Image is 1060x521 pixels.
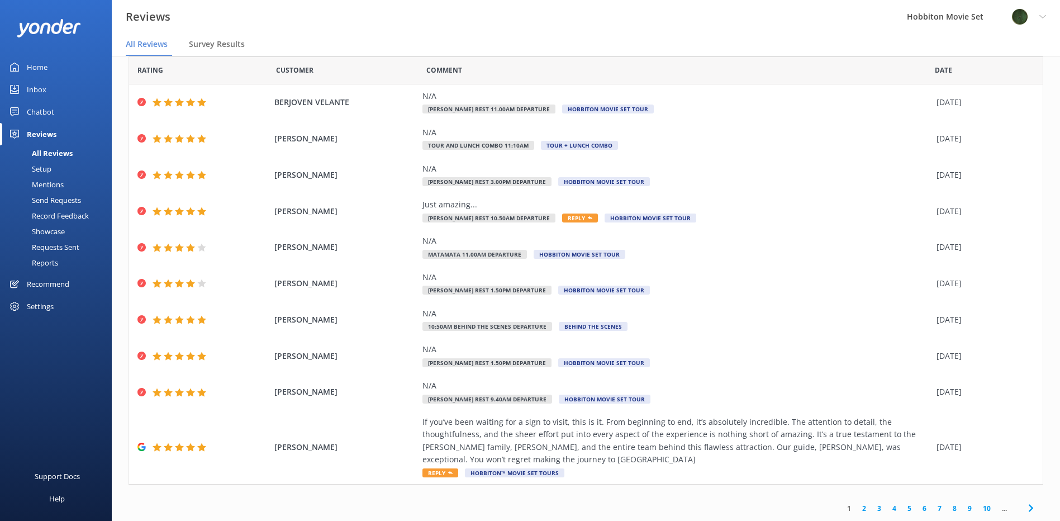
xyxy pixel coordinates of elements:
span: ... [996,503,1013,514]
div: N/A [422,163,931,175]
div: Help [49,487,65,510]
span: 10:50am Behind The Scenes Departure [422,322,552,331]
div: [DATE] [937,350,1029,362]
div: Record Feedback [7,208,89,224]
a: 4 [887,503,902,514]
div: N/A [422,90,931,102]
img: 34-1720495293.png [1011,8,1028,25]
div: [DATE] [937,386,1029,398]
div: N/A [422,271,931,283]
div: N/A [422,343,931,356]
span: Hobbiton™ Movie Set Tours [465,468,564,477]
span: [PERSON_NAME] Rest 9.40am Departure [422,395,552,404]
span: Hobbiton Movie Set Tour [559,395,650,404]
a: 2 [857,503,872,514]
a: Requests Sent [7,239,112,255]
a: Record Feedback [7,208,112,224]
a: 10 [977,503,996,514]
span: [PERSON_NAME] [274,241,417,253]
span: [PERSON_NAME] Rest 11.00am Departure [422,105,555,113]
a: Mentions [7,177,112,192]
div: [DATE] [937,132,1029,145]
span: Reply [422,468,458,477]
a: 6 [917,503,932,514]
div: All Reviews [7,145,73,161]
span: [PERSON_NAME] [274,169,417,181]
a: 5 [902,503,917,514]
div: Settings [27,295,54,318]
span: [PERSON_NAME] Rest 1.50pm Departure [422,286,552,295]
a: 3 [872,503,887,514]
div: [DATE] [937,441,1029,453]
span: [PERSON_NAME] [274,314,417,326]
a: All Reviews [7,145,112,161]
div: Inbox [27,78,46,101]
span: [PERSON_NAME] Rest 10.50am Departure [422,214,555,222]
span: [PERSON_NAME] [274,132,417,145]
div: [DATE] [937,241,1029,253]
span: Hobbiton Movie Set Tour [558,358,650,367]
div: Recommend [27,273,69,295]
div: N/A [422,307,931,320]
span: [PERSON_NAME] [274,350,417,362]
div: If you’ve been waiting for a sign to visit, this is it. From beginning to end, it’s absolutely in... [422,416,931,466]
div: N/A [422,235,931,247]
img: yonder-white-logo.png [17,19,81,37]
a: 8 [947,503,962,514]
span: Tour + Lunch Combo [541,141,618,150]
span: [PERSON_NAME] [274,277,417,290]
span: [PERSON_NAME] Rest 1.50pm Departure [422,358,552,367]
div: [DATE] [937,96,1029,108]
span: Survey Results [189,39,245,50]
span: BERJOVEN VELANTE [274,96,417,108]
a: Send Requests [7,192,112,208]
div: Reports [7,255,58,271]
span: [PERSON_NAME] [274,386,417,398]
span: [PERSON_NAME] [274,441,417,453]
span: Question [426,65,462,75]
div: [DATE] [937,277,1029,290]
div: [DATE] [937,314,1029,326]
span: Date [276,65,313,75]
span: Hobbiton Movie Set Tour [558,286,650,295]
span: Reply [562,214,598,222]
span: Hobbiton Movie Set Tour [558,177,650,186]
span: Behind The Scenes [559,322,628,331]
a: 7 [932,503,947,514]
div: N/A [422,380,931,392]
a: Reports [7,255,112,271]
div: Reviews [27,123,56,145]
div: Just amazing... [422,198,931,211]
div: Send Requests [7,192,81,208]
span: [PERSON_NAME] Rest 3.00pm Departure [422,177,552,186]
div: [DATE] [937,169,1029,181]
span: Date [137,65,163,75]
span: Hobbiton Movie Set Tour [562,105,654,113]
span: All Reviews [126,39,168,50]
div: Mentions [7,177,64,192]
a: Showcase [7,224,112,239]
div: Support Docs [35,465,80,487]
div: Requests Sent [7,239,79,255]
h3: Reviews [126,8,170,26]
div: Showcase [7,224,65,239]
a: 1 [842,503,857,514]
div: [DATE] [937,205,1029,217]
div: N/A [422,126,931,139]
span: Hobbiton Movie Set Tour [605,214,696,222]
a: 9 [962,503,977,514]
div: Chatbot [27,101,54,123]
span: Matamata 11.00am Departure [422,250,527,259]
span: Hobbiton Movie Set Tour [534,250,625,259]
div: Home [27,56,47,78]
a: Setup [7,161,112,177]
div: Setup [7,161,51,177]
span: Tour and Lunch Combo 11:10am [422,141,534,150]
span: Date [935,65,952,75]
span: [PERSON_NAME] [274,205,417,217]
